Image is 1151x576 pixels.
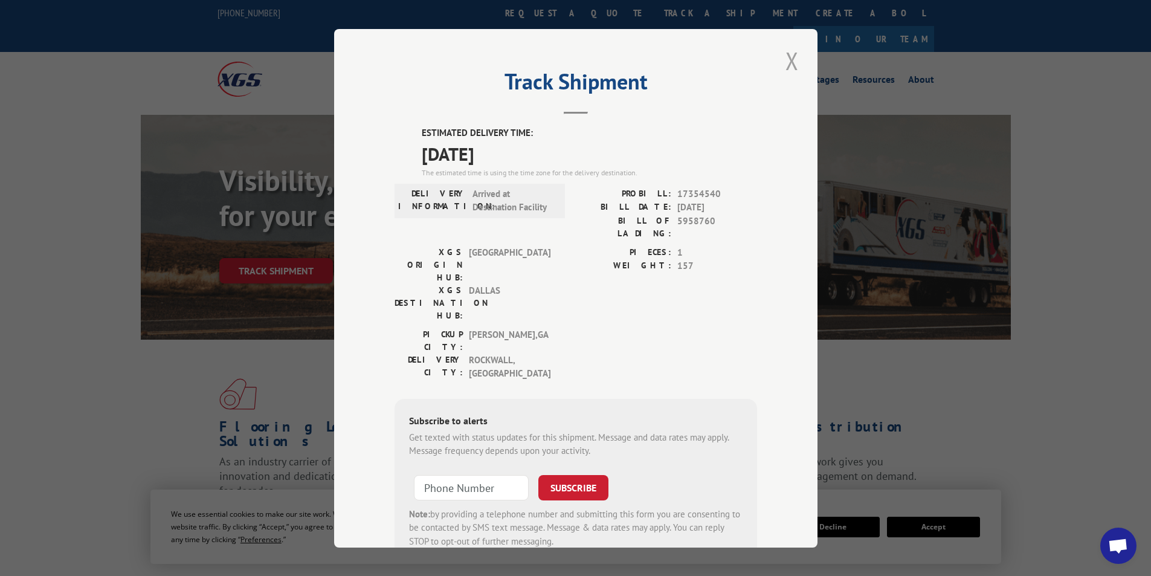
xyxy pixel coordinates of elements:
[469,245,550,283] span: [GEOGRAPHIC_DATA]
[469,353,550,380] span: ROCKWALL , [GEOGRAPHIC_DATA]
[677,259,757,273] span: 157
[677,201,757,215] span: [DATE]
[409,508,430,519] strong: Note:
[422,167,757,178] div: The estimated time is using the time zone for the delivery destination.
[422,126,757,140] label: ESTIMATED DELIVERY TIME:
[576,259,671,273] label: WEIGHT:
[395,73,757,96] h2: Track Shipment
[395,328,463,353] label: PICKUP CITY:
[398,187,466,214] label: DELIVERY INFORMATION:
[395,283,463,322] label: XGS DESTINATION HUB:
[395,353,463,380] label: DELIVERY CITY:
[782,44,802,77] button: Close modal
[1100,528,1136,564] a: Open chat
[576,214,671,239] label: BILL OF LADING:
[576,245,671,259] label: PIECES:
[469,283,550,322] span: DALLAS
[677,214,757,239] span: 5958760
[409,430,743,458] div: Get texted with status updates for this shipment. Message and data rates may apply. Message frequ...
[414,474,529,500] input: Phone Number
[576,201,671,215] label: BILL DATE:
[538,474,608,500] button: SUBSCRIBE
[422,140,757,167] span: [DATE]
[677,187,757,201] span: 17354540
[576,187,671,201] label: PROBILL:
[409,413,743,430] div: Subscribe to alerts
[395,245,463,283] label: XGS ORIGIN HUB:
[677,245,757,259] span: 1
[472,187,554,214] span: Arrived at Destination Facility
[469,328,550,353] span: [PERSON_NAME] , GA
[409,507,743,548] div: by providing a telephone number and submitting this form you are consenting to be contacted by SM...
